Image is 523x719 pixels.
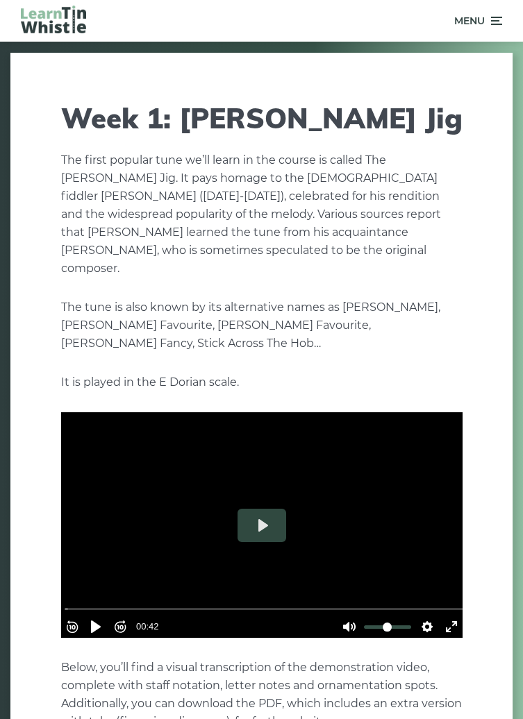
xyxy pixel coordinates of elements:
img: LearnTinWhistle.com [21,6,86,33]
p: It is played in the E Dorian scale. [61,373,463,391]
p: The tune is also known by its alternative names as [PERSON_NAME], [PERSON_NAME] Favourite, [PERSO... [61,298,463,353]
span: Menu [454,3,485,38]
p: The first popular tune we’ll learn in the course is called The [PERSON_NAME] Jig. It pays homage ... [61,151,463,278]
h1: Week 1: [PERSON_NAME] Jig [61,101,463,135]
